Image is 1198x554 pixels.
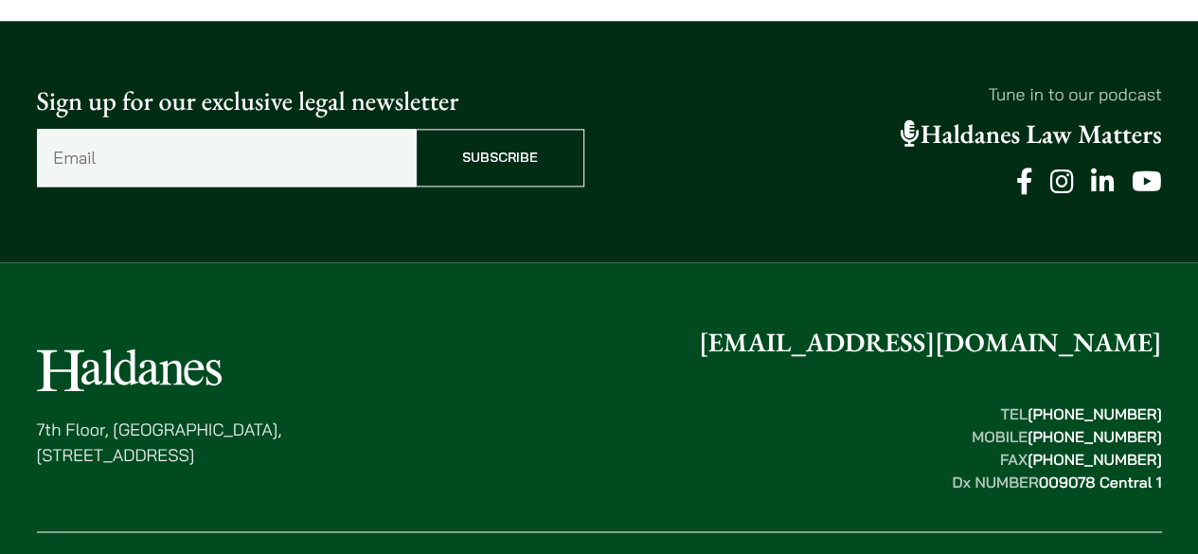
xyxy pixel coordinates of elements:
[952,404,1161,491] strong: TEL MOBILE FAX Dx NUMBER
[1028,404,1162,423] mark: [PHONE_NUMBER]
[416,129,584,187] input: Subscribe
[1028,427,1162,446] mark: [PHONE_NUMBER]
[901,117,1162,152] a: Haldanes Law Matters
[1038,473,1161,491] mark: 009078 Central 1
[1028,450,1162,469] mark: [PHONE_NUMBER]
[37,417,282,468] p: 7th Floor, [GEOGRAPHIC_DATA], [STREET_ADDRESS]
[37,348,222,391] img: Logo of Haldanes
[699,326,1162,360] a: [EMAIL_ADDRESS][DOMAIN_NAME]
[37,129,416,187] input: Email
[37,81,584,121] p: Sign up for our exclusive legal newsletter
[615,81,1162,107] p: Tune in to our podcast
